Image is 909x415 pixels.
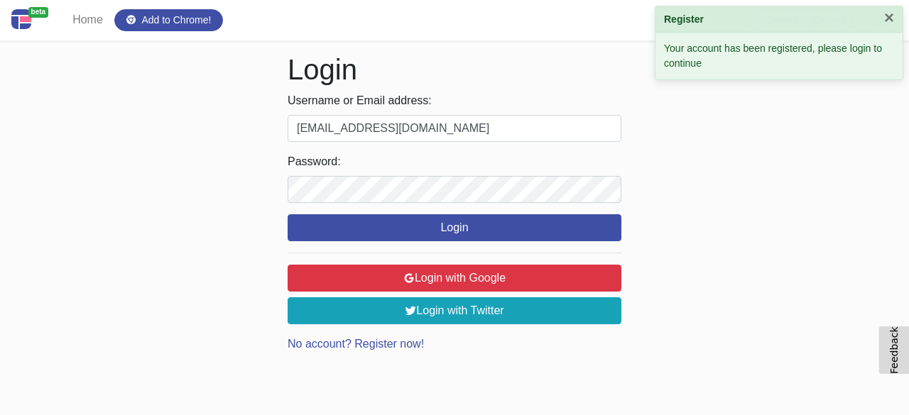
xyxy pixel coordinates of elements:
button: Login with Twitter [288,297,621,324]
button: Login with Google [288,265,621,292]
label: Username or Email address: [288,92,621,109]
a: beta [11,6,55,35]
span: Feedback [888,326,900,374]
button: Login [288,214,621,241]
a: Add to Chrome! [114,9,224,31]
button: Close [884,9,894,26]
span: beta [28,7,49,18]
a: Home [67,6,109,34]
strong: Register [664,12,704,27]
a: No account? Register now! [288,338,424,350]
img: Centroly [11,9,31,29]
h1: Login [288,52,621,87]
label: Password: [288,153,621,170]
div: Your account has been registered, please login to continue [655,33,903,79]
input: Enter username/email [288,115,621,142]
